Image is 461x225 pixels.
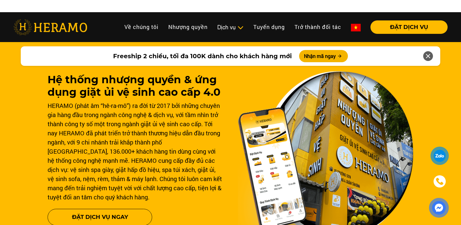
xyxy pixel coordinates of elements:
button: ĐẶT DỊCH VỤ [370,20,448,34]
img: phone-icon [436,178,443,185]
a: ĐẶT DỊCH VỤ [366,24,448,30]
span: Freeship 2 chiều, tối đa 100K dành cho khách hàng mới [113,52,292,61]
div: HERAMO (phát âm “hê-ra-mô”) ra đời từ 2017 bởi những chuyên gia hàng đầu trong ngành công nghệ & ... [48,101,223,202]
a: Nhượng quyền [163,20,213,34]
h1: Hệ thống nhượng quyền & ứng dụng giặt ủi vệ sinh cao cấp 4.0 [48,73,223,98]
img: heramo-logo.png [13,19,87,35]
div: Dịch vụ [217,23,244,31]
a: Tuyển dụng [248,20,290,34]
a: Về chúng tôi [120,20,163,34]
a: Trở thành đối tác [290,20,346,34]
button: Nhận mã ngay [299,50,348,62]
a: phone-icon [431,173,448,190]
img: subToggleIcon [237,25,244,31]
img: vn-flag.png [351,24,361,31]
